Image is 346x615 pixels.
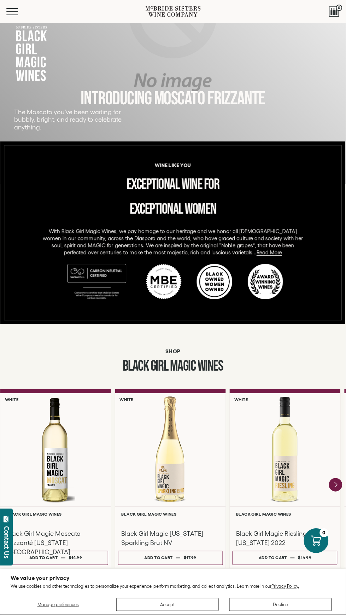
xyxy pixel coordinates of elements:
h2: We value your privacy [11,576,335,581]
span: $14.99 [69,556,82,561]
span: Manage preferences [37,602,79,608]
button: Manage preferences [11,598,106,611]
h6: Black Girl Magic Wines [7,512,105,517]
h6: White [120,398,133,402]
a: Privacy Policy. [272,584,299,589]
h6: White [234,398,248,402]
h6: Black Girl Magic Wines [236,512,334,517]
button: Next [329,478,342,492]
span: INTRODUCING [81,87,152,110]
a: White Black Girl Magic Riesling California Black Girl Magic Wines Black Girl Magic Riesling [US_S... [229,389,341,569]
span: $14.99 [298,556,312,561]
button: Add to cart $17.99 [118,551,223,565]
h6: wine like you [6,163,340,168]
span: Wine [182,176,202,194]
a: White Black Girl Magic California Sparkling Brut Black Girl Magic Wines Black Girl Magic [US_STAT... [115,389,226,569]
span: Women [185,201,216,219]
h6: White [5,398,18,402]
div: Add to cart [29,553,58,563]
div: Add to cart [259,553,287,563]
button: Add to cart $14.99 [3,551,108,565]
button: Decline [229,598,332,611]
span: Wines [198,358,223,376]
div: Contact Us [3,527,10,559]
span: 0 [336,5,342,11]
button: Add to cart $14.99 [233,551,338,565]
span: Exceptional [130,201,183,219]
span: FRIZZANTé [207,87,265,110]
h3: Black Girl Magic Moscato Frizzanté [US_STATE] [GEOGRAPHIC_DATA] [7,529,105,557]
p: The Moscato you’ve been waiting for bubbly, bright, and ready to celebrate anything. [14,109,139,132]
div: Add to cart [144,553,173,563]
p: With Black Girl Magic Wines, we pay homage to our heritage and we honor all [DEMOGRAPHIC_DATA] wo... [41,228,306,256]
span: for [204,176,220,194]
h3: Black Girl Magic [US_STATE] Sparkling Brut NV [122,529,219,548]
p: We use cookies and other technologies to personalize your experience, perform marketing, and coll... [11,584,335,590]
h6: Black Girl Magic Wines [122,512,219,517]
span: Magic [170,358,196,376]
div: 0 [320,529,329,538]
span: Black [123,358,149,376]
button: Accept [116,598,219,611]
button: Mobile Menu Trigger [6,8,32,15]
span: $17.99 [184,556,197,561]
span: Exceptional [127,176,180,194]
h3: Black Girl Magic Riesling [US_STATE] 2022 [236,529,334,548]
span: MOSCATO [154,87,205,110]
span: Girl [151,358,168,376]
a: Read More [257,250,282,256]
